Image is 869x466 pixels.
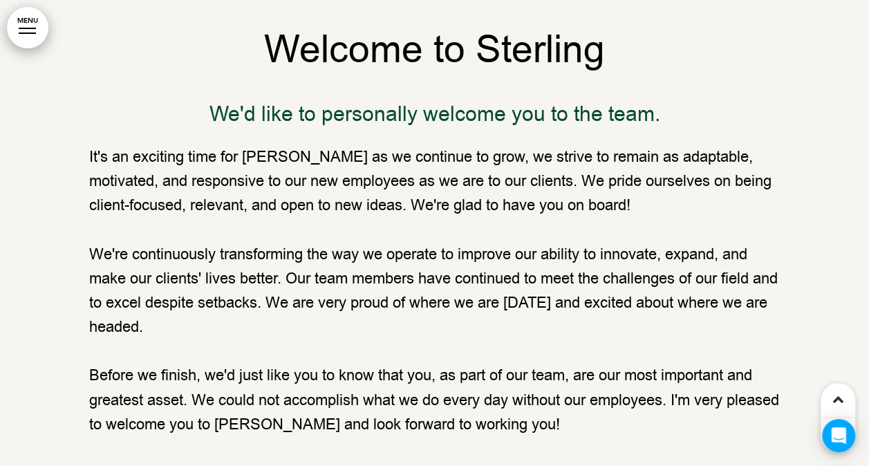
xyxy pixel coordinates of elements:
[89,243,781,340] p: We're continuously transforming the way we operate to improve our ability to innovate, expand, an...
[89,364,781,437] p: Before we finish, we'd just like you to know that you, as part of our team, are our most importan...
[7,7,48,48] a: MENU
[822,419,855,452] div: Open Intercom Messenger
[89,145,781,218] p: It's an exciting time for [PERSON_NAME] as we continue to grow, we strive to remain as adaptable,...
[264,24,605,75] span: Welcome to Sterling
[209,100,660,128] span: We'd like to personally welcome you to the team.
